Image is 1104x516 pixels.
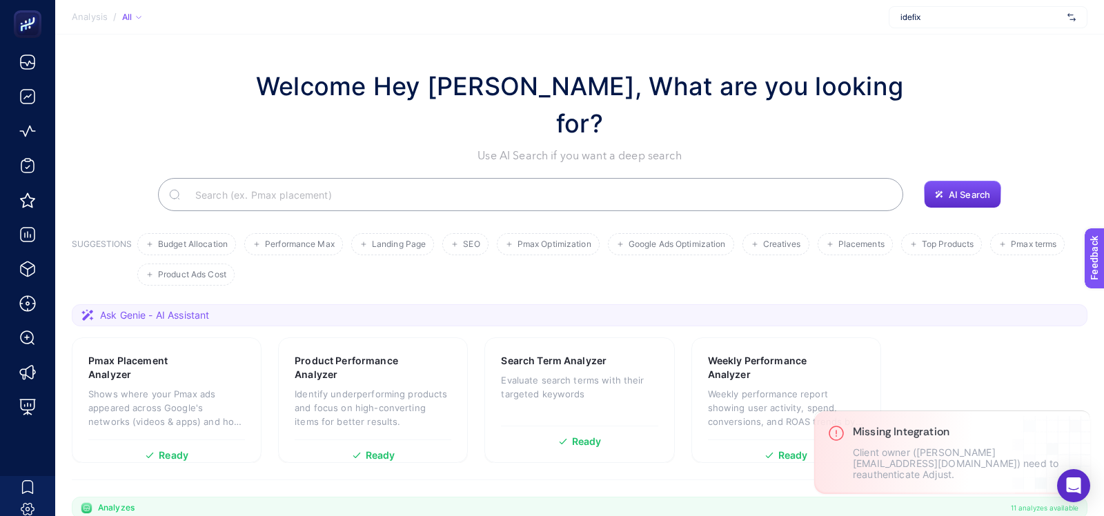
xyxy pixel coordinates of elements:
span: 11 analyzes available [1011,502,1078,513]
span: Google Ads Optimization [629,239,726,250]
p: Shows where your Pmax ads appeared across Google's networks (videos & apps) and how each placemen... [88,387,245,428]
h3: SUGGESTIONS [72,239,132,286]
p: Use AI Search if you want a deep search [241,148,918,164]
h3: Weekly Performance Analyzer [708,354,822,381]
img: svg%3e [1067,10,1076,24]
h1: Welcome Hey [PERSON_NAME], What are you looking for? [241,68,918,142]
span: Ask Genie - AI Assistant [100,308,209,322]
span: Pmax Optimization [517,239,591,250]
span: Placements [838,239,885,250]
span: Analyzes [98,502,135,513]
span: idefix [900,12,1062,23]
a: Search Term AnalyzerEvaluate search terms with their targeted keywordsReady [484,337,674,463]
div: All [122,12,141,23]
h3: Pmax Placement Analyzer [88,354,202,381]
span: Feedback [8,4,52,15]
span: AI Search [949,189,990,200]
button: AI Search [924,181,1001,208]
span: Ready [159,450,188,460]
span: Landing Page [372,239,426,250]
a: Weekly Performance AnalyzerWeekly performance report showing user activity, spend, conversions, a... [691,337,881,463]
input: Search [184,175,892,214]
span: Ready [572,437,602,446]
p: Identify underperforming products and focus on high-converting items for better results. [295,387,451,428]
h3: Product Performance Analyzer [295,354,410,381]
span: Product Ads Cost [158,270,226,280]
span: / [113,11,117,22]
span: SEO [463,239,480,250]
span: Budget Allocation [158,239,228,250]
a: Product Performance AnalyzerIdentify underperforming products and focus on high-converting items ... [278,337,468,463]
a: Pmax Placement AnalyzerShows where your Pmax ads appeared across Google's networks (videos & apps... [72,337,262,463]
span: Pmax terms [1011,239,1056,250]
div: Open Intercom Messenger [1057,469,1090,502]
span: Analysis [72,12,108,23]
span: Top Products [922,239,974,250]
span: Performance Max [265,239,335,250]
span: Ready [366,450,395,460]
p: Evaluate search terms with their targeted keywords [501,373,658,401]
h3: Search Term Analyzer [501,354,607,368]
p: Weekly performance report showing user activity, spend, conversions, and ROAS trends by week. [708,387,865,428]
span: Creatives [763,239,801,250]
span: Ready [778,450,808,460]
p: Client owner ([PERSON_NAME][EMAIL_ADDRESS][DOMAIN_NAME]) need to reauthenticate Adjust. [853,447,1076,480]
h3: Missing Integration [853,425,1076,439]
